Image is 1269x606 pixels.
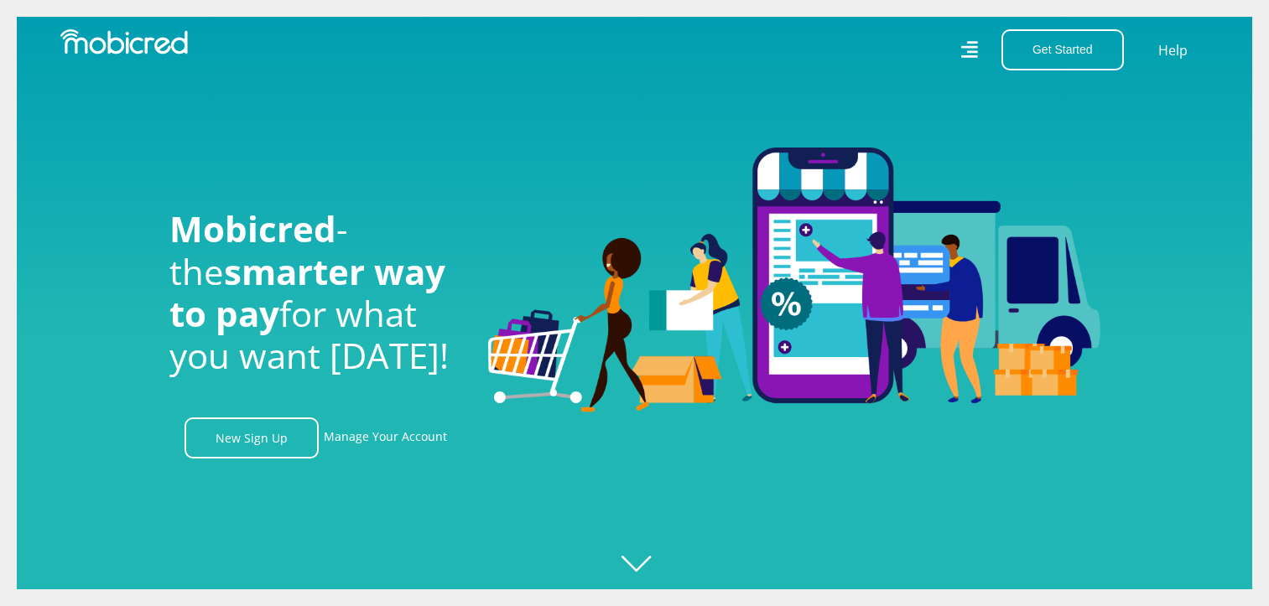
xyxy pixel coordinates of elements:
img: Welcome to Mobicred [488,148,1100,412]
a: New Sign Up [185,417,319,458]
button: Get Started [1001,29,1124,70]
span: smarter way to pay [169,247,445,337]
a: Manage Your Account [324,417,447,458]
a: Help [1157,39,1188,61]
span: Mobicred [169,205,336,252]
img: Mobicred [60,29,188,54]
h1: - the for what you want [DATE]! [169,208,463,377]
